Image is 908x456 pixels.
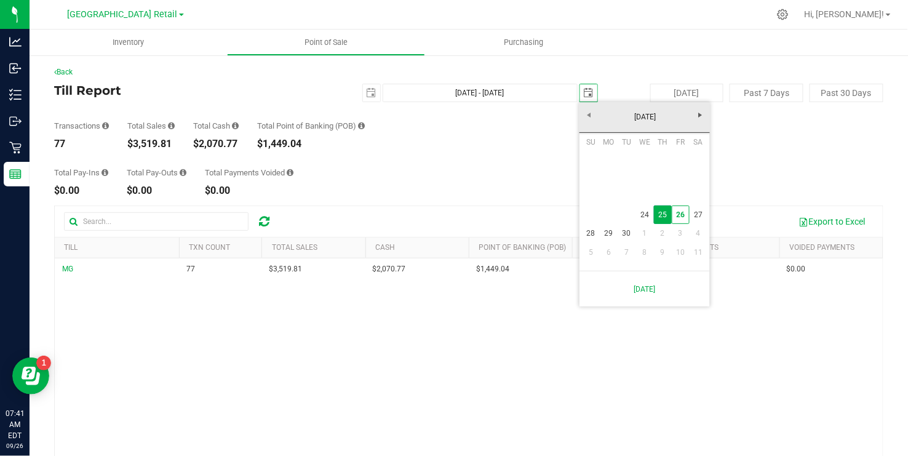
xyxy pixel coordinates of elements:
button: Export to Excel [791,211,874,232]
a: Cash [375,243,395,252]
div: Total Pay-Outs [127,169,186,177]
p: 07:41 AM EDT [6,408,24,441]
a: Point of Sale [227,30,424,55]
button: [DATE] [650,84,724,102]
a: 8 [636,243,654,262]
div: Transactions [54,122,109,130]
a: Back [54,68,73,76]
div: $0.00 [54,186,108,196]
inline-svg: Outbound [9,115,22,127]
a: [DATE] [586,276,703,302]
span: $3,519.81 [269,263,302,275]
a: Next [691,105,710,124]
a: Voided Payments [789,243,854,252]
a: Purchasing [425,30,623,55]
inline-svg: Inbound [9,62,22,74]
th: Thursday [654,133,672,151]
a: 28 [582,224,600,243]
div: Total Sales [127,122,175,130]
inline-svg: Reports [9,168,22,180]
div: $1,449.04 [257,139,365,149]
i: Sum of the successful, non-voided point-of-banking payment transaction amounts, both via payment ... [358,122,365,130]
a: 7 [618,243,635,262]
th: Saturday [690,133,707,151]
i: Sum of all voided payment transaction amounts (excluding tips and transaction fees) within the da... [287,169,293,177]
a: 6 [600,243,618,262]
a: 24 [636,206,654,225]
div: $0.00 [127,186,186,196]
button: Past 30 Days [810,84,883,102]
a: 27 [690,206,707,225]
i: Sum of all cash pay-ins added to tills within the date range. [102,169,108,177]
span: MG [62,265,73,273]
th: Monday [600,133,618,151]
span: $1,449.04 [476,263,509,275]
a: TXN Count [189,243,230,252]
span: select [580,84,597,102]
input: Search... [64,212,249,231]
div: $0.00 [205,186,293,196]
span: Inventory [96,37,161,48]
a: 11 [690,243,707,262]
div: Total Pay-Ins [54,169,108,177]
th: Friday [672,133,690,151]
td: Current focused date is Thursday, September 25, 2025 [654,206,672,225]
a: Till [64,243,78,252]
a: 5 [582,243,600,262]
p: 09/26 [6,441,24,450]
i: Sum of all cash pay-outs removed from tills within the date range. [180,169,186,177]
th: Sunday [582,133,600,151]
a: 29 [600,224,618,243]
a: Point of Banking (POB) [479,243,566,252]
div: Manage settings [775,9,791,20]
a: Inventory [30,30,227,55]
a: 25 [654,206,672,225]
inline-svg: Analytics [9,36,22,48]
i: Count of all successful payment transactions, possibly including voids, refunds, and cash-back fr... [102,122,109,130]
a: 4 [690,224,707,243]
span: Point of Sale [288,37,364,48]
a: [DATE] [579,108,711,127]
th: Wednesday [636,133,654,151]
span: $2,070.77 [373,263,406,275]
i: Sum of all successful, non-voided cash payment transaction amounts (excluding tips and transactio... [232,122,239,130]
a: 9 [654,243,672,262]
div: $2,070.77 [193,139,239,149]
span: Hi, [PERSON_NAME]! [805,9,885,19]
span: [GEOGRAPHIC_DATA] Retail [68,9,178,20]
a: 10 [672,243,690,262]
iframe: Resource center [12,358,49,394]
button: Past 7 Days [730,84,803,102]
div: Total Point of Banking (POB) [257,122,365,130]
div: $3,519.81 [127,139,175,149]
a: 30 [618,224,635,243]
span: select [363,84,380,102]
div: Total Cash [193,122,239,130]
span: $0.00 [787,263,806,275]
inline-svg: Inventory [9,89,22,101]
i: Sum of all successful, non-voided payment transaction amounts (excluding tips and transaction fee... [168,122,175,130]
div: Total Payments Voided [205,169,293,177]
th: Tuesday [618,133,635,151]
span: 77 [186,263,195,275]
div: 77 [54,139,109,149]
a: 1 [636,224,654,243]
a: 2 [654,224,672,243]
a: 3 [672,224,690,243]
h4: Till Report [54,84,330,97]
span: Purchasing [487,37,560,48]
iframe: Resource center unread badge [36,356,51,370]
a: Total Sales [272,243,317,252]
inline-svg: Retail [9,142,22,154]
a: 26 [672,206,690,225]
